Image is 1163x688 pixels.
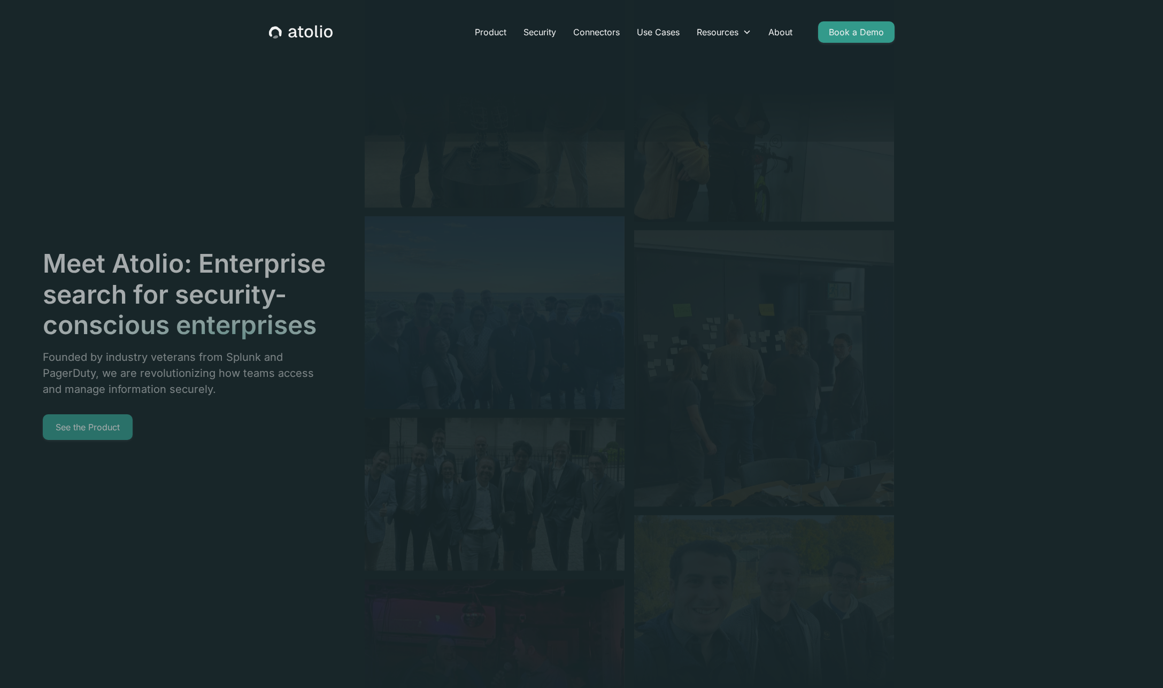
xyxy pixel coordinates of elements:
a: Security [515,21,565,43]
a: home [269,25,333,39]
img: image [634,230,894,507]
a: Use Cases [628,21,688,43]
a: See the Product [43,414,133,440]
a: About [760,21,801,43]
div: Resources [697,26,738,38]
a: Product [466,21,515,43]
p: Founded by industry veterans from Splunk and PagerDuty, we are revolutionizing how teams access a... [43,349,327,397]
a: Book a Demo [818,21,895,43]
h1: Meet Atolio: Enterprise search for security-conscious enterprises [43,248,327,341]
img: image [365,418,625,570]
div: Resources [688,21,760,43]
a: Connectors [565,21,628,43]
img: image [365,216,625,409]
